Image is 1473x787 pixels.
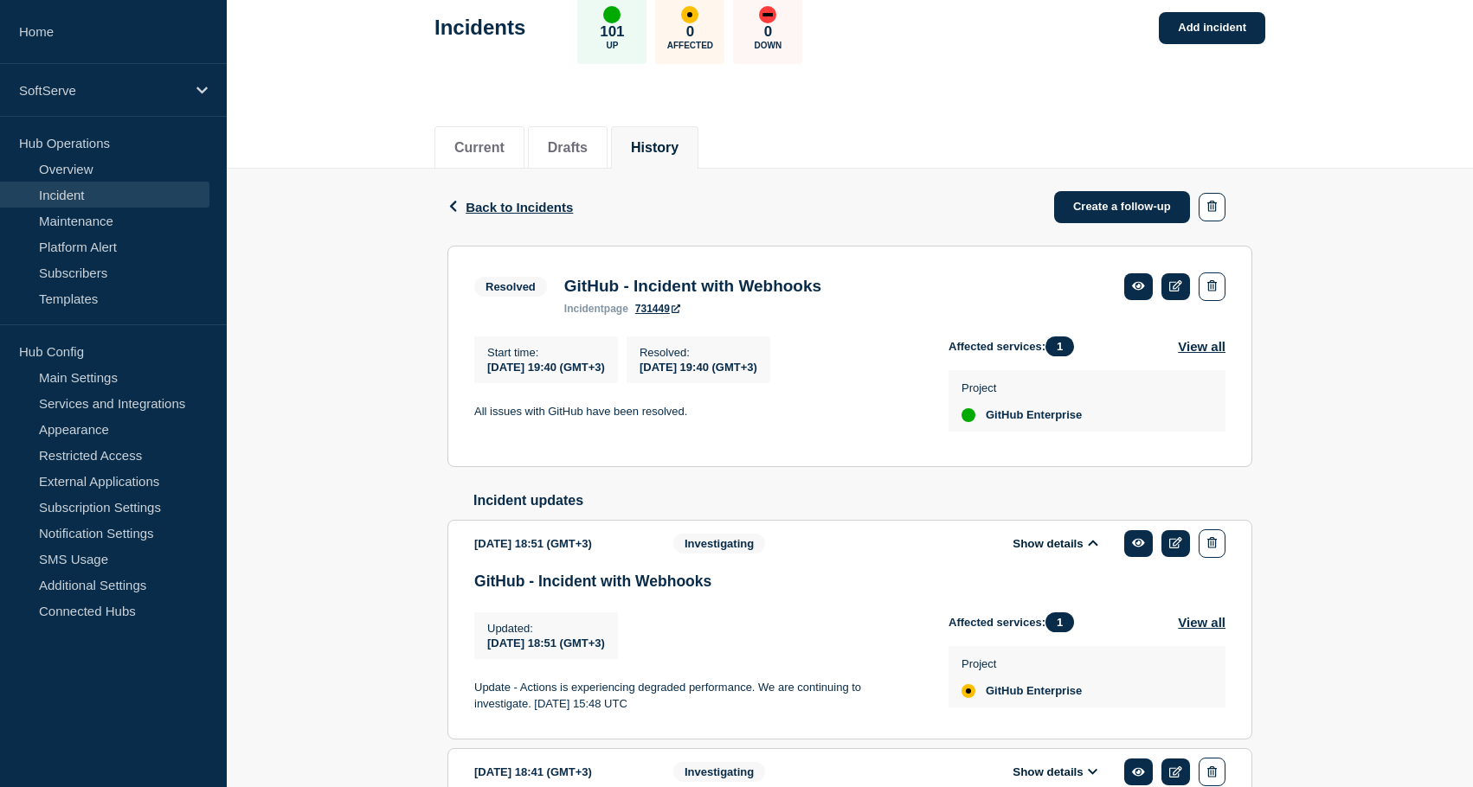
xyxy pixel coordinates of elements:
[1007,536,1103,551] button: Show details
[473,493,1252,509] h2: Incident updates
[474,680,921,712] p: Update - Actions is experiencing degraded performance. We are continuing to investigate. [DATE] 1...
[1178,612,1225,632] button: View all
[1054,191,1190,223] a: Create a follow-up
[631,140,679,156] button: History
[635,303,680,315] a: 731449
[759,6,776,23] div: down
[949,336,1083,356] span: Affected services:
[686,23,694,41] p: 0
[603,6,621,23] div: up
[755,41,782,50] p: Down
[19,83,185,98] p: SoftServe
[673,534,765,553] span: Investigating
[667,41,713,50] p: Affected
[548,140,588,156] button: Drafts
[474,277,547,297] span: Resolved
[487,361,605,374] span: [DATE] 19:40 (GMT+3)
[764,23,772,41] p: 0
[454,140,505,156] button: Current
[434,16,525,40] h1: Incidents
[986,684,1082,698] span: GitHub Enterprise
[640,361,757,374] span: [DATE] 19:40 (GMT+3)
[1178,336,1225,356] button: View all
[487,637,605,649] span: [DATE] 18:51 (GMT+3)
[487,346,605,359] p: Start time :
[640,346,757,359] p: Resolved :
[962,381,1082,394] p: Project
[681,6,698,23] div: affected
[474,529,647,558] div: [DATE] 18:51 (GMT+3)
[564,303,628,315] p: page
[1159,12,1265,44] a: Add incident
[962,684,975,698] div: affected
[474,404,921,419] p: All issues with GitHub have been resolved.
[487,622,605,635] p: Updated :
[986,408,1082,422] span: GitHub Enterprise
[606,41,618,50] p: Up
[564,277,821,296] h3: GitHub - Incident with Webhooks
[447,200,573,214] button: Back to Incidents
[564,303,604,315] span: incident
[1045,336,1074,356] span: 1
[1007,765,1103,779] button: Show details
[962,408,975,422] div: up
[474,758,647,786] div: [DATE] 18:41 (GMT+3)
[949,612,1083,632] span: Affected services:
[962,657,1082,670] p: Project
[673,762,765,782] span: Investigating
[474,573,1225,591] h3: GitHub - Incident with Webhooks
[600,23,624,41] p: 101
[466,200,573,214] span: Back to Incidents
[1045,612,1074,632] span: 1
